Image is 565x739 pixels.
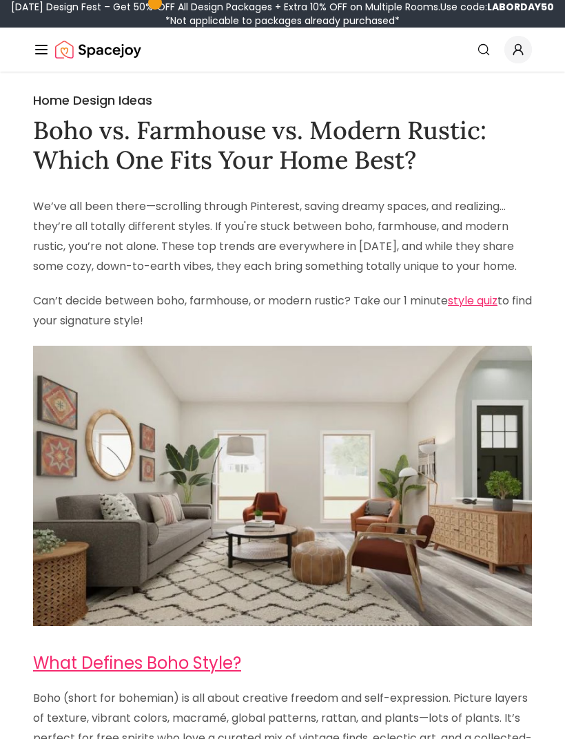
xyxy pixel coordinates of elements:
[33,28,532,72] nav: Global
[33,197,532,276] p: We’ve all been there—scrolling through Pinterest, saving dreamy spaces, and realizing… they’re al...
[55,36,141,63] img: Spacejoy Logo
[33,91,532,110] h2: Home Design Ideas
[33,291,532,331] p: Can’t decide between boho, farmhouse, or modern rustic? Take our 1 minute to find your signature ...
[55,36,141,63] a: Spacejoy
[33,652,241,674] a: What Defines Boho Style?
[448,293,497,309] a: style quiz
[165,14,400,28] span: *Not applicable to packages already purchased*
[33,116,532,175] h1: Boho vs. Farmhouse vs. Modern Rustic: Which One Fits Your Home Best?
